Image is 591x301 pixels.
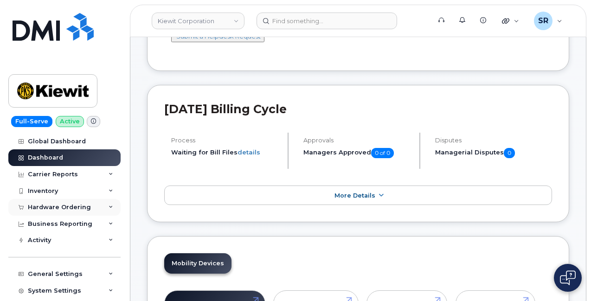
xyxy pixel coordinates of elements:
[171,148,280,157] li: Waiting for Bill Files
[257,13,397,29] input: Find something...
[303,137,412,144] h4: Approvals
[560,270,576,285] img: Open chat
[152,13,244,29] a: Kiewit Corporation
[435,137,552,144] h4: Disputes
[164,102,552,116] h2: [DATE] Billing Cycle
[538,15,548,26] span: SR
[371,148,394,158] span: 0 of 0
[238,148,260,156] a: details
[303,148,412,158] h5: Managers Approved
[435,148,552,158] h5: Managerial Disputes
[504,148,515,158] span: 0
[495,12,526,30] div: Quicklinks
[164,253,231,274] a: Mobility Devices
[527,12,569,30] div: Sebastian Reissig
[334,192,375,199] span: More Details
[171,137,280,144] h4: Process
